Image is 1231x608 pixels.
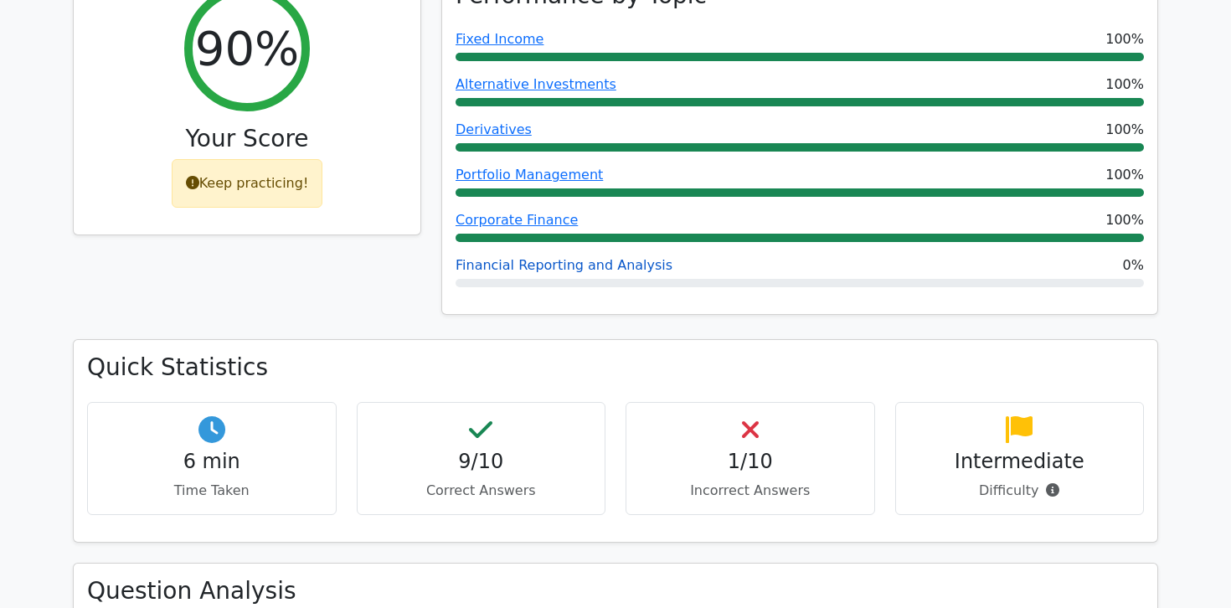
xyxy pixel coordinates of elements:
[101,450,322,474] h4: 6 min
[371,481,592,501] p: Correct Answers
[909,450,1131,474] h4: Intermediate
[909,481,1131,501] p: Difficulty
[456,212,578,228] a: Corporate Finance
[172,159,323,208] div: Keep practicing!
[456,167,603,183] a: Portfolio Management
[87,353,1144,382] h3: Quick Statistics
[87,125,407,153] h3: Your Score
[1123,255,1144,276] span: 0%
[1105,29,1144,49] span: 100%
[1105,165,1144,185] span: 100%
[1105,120,1144,140] span: 100%
[1105,210,1144,230] span: 100%
[87,577,1144,605] h3: Question Analysis
[456,121,532,137] a: Derivatives
[195,20,299,76] h2: 90%
[640,481,861,501] p: Incorrect Answers
[456,31,543,47] a: Fixed Income
[456,257,672,273] a: Financial Reporting and Analysis
[1105,75,1144,95] span: 100%
[456,76,616,92] a: Alternative Investments
[101,481,322,501] p: Time Taken
[640,450,861,474] h4: 1/10
[371,450,592,474] h4: 9/10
